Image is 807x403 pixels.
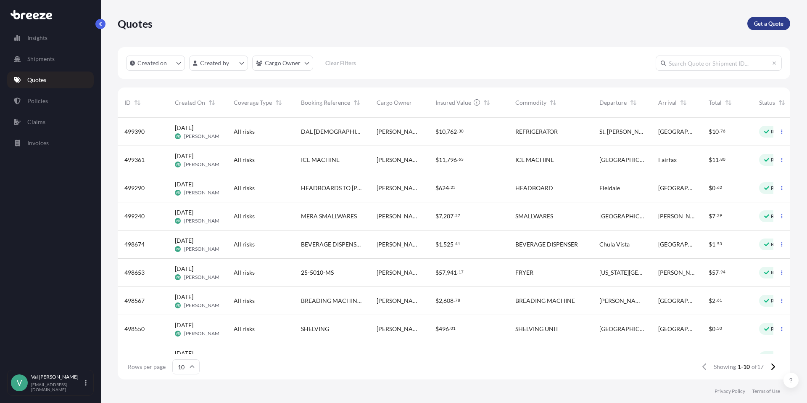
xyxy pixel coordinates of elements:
[678,98,688,108] button: Sort
[124,353,145,361] span: 498369
[7,72,94,88] a: Quotes
[658,240,695,249] span: [GEOGRAPHIC_DATA]
[124,156,145,164] span: 499361
[124,184,145,192] span: 499290
[709,185,712,191] span: $
[435,298,439,304] span: $
[435,129,439,135] span: $
[719,130,720,133] span: .
[548,98,558,108] button: Sort
[709,241,712,247] span: $
[658,268,695,277] span: [PERSON_NAME][GEOGRAPHIC_DATA]
[126,56,185,71] button: createdOn Filter options
[719,158,720,161] span: .
[439,213,442,219] span: 7
[515,98,546,107] span: Commodity
[712,270,719,276] span: 57
[176,329,180,338] span: VR
[301,297,363,305] span: BREADING MACHING FOR GREAT LAKES
[717,299,722,302] span: 61
[439,326,449,332] span: 496
[352,98,362,108] button: Sort
[377,240,422,249] span: [PERSON_NAME] Logistics
[301,268,334,277] span: 25-5010-MS
[599,156,645,164] span: [GEOGRAPHIC_DATA]
[720,130,725,133] span: 76
[709,129,712,135] span: $
[124,240,145,249] span: 498674
[454,299,455,302] span: .
[7,114,94,130] a: Claims
[712,129,719,135] span: 10
[377,98,412,107] span: Cargo Owner
[599,98,627,107] span: Departure
[435,98,471,107] span: Insured Value
[515,212,553,220] span: SMALLWARES
[31,382,83,392] p: [EMAIL_ADDRESS][DOMAIN_NAME]
[599,240,630,249] span: Chula Vista
[515,325,559,333] span: SHELVING UNIT
[175,321,193,329] span: [DATE]
[175,265,193,273] span: [DATE]
[709,326,712,332] span: $
[31,374,83,380] p: Val [PERSON_NAME]
[252,56,313,71] button: cargoOwner Filter options
[184,274,224,281] span: [PERSON_NAME]
[712,213,715,219] span: 7
[377,268,422,277] span: [PERSON_NAME] Logistics
[599,353,645,361] span: [GEOGRAPHIC_DATA]
[301,184,363,192] span: HEADBOARDS TO [PERSON_NAME]
[17,379,22,387] span: V
[482,98,492,108] button: Sort
[175,236,193,245] span: [DATE]
[454,214,455,217] span: .
[447,270,457,276] span: 941
[771,297,785,304] p: Ready
[455,242,460,245] span: 41
[439,185,449,191] span: 624
[716,242,717,245] span: .
[449,186,450,189] span: .
[599,325,645,333] span: [GEOGRAPHIC_DATA]
[176,245,180,253] span: VR
[234,156,255,164] span: All risks
[515,184,553,192] span: HEADBOARD
[377,353,422,361] span: [PERSON_NAME] Logistics
[717,327,722,330] span: 50
[439,157,446,163] span: 11
[717,186,722,189] span: 62
[712,241,715,247] span: 1
[777,98,787,108] button: Sort
[301,127,363,136] span: DAL [DEMOGRAPHIC_DATA]
[301,240,363,249] span: BEVERAGE DISPENSER RETURN FROM TRADE SHOW
[184,133,224,140] span: [PERSON_NAME]
[234,98,272,107] span: Coverage Type
[447,129,457,135] span: 762
[7,50,94,67] a: Shipments
[599,297,645,305] span: [PERSON_NAME]
[752,388,780,395] a: Terms of Use
[207,98,217,108] button: Sort
[27,118,45,126] p: Claims
[443,298,454,304] span: 608
[377,184,422,192] span: [PERSON_NAME] Logistics
[715,388,745,395] a: Privacy Policy
[599,212,645,220] span: [GEOGRAPHIC_DATA]
[599,184,620,192] span: Fieldale
[720,270,725,273] span: 94
[377,127,422,136] span: [PERSON_NAME] Logistics
[771,185,785,191] p: Ready
[234,268,255,277] span: All risks
[709,298,712,304] span: $
[716,299,717,302] span: .
[377,156,422,164] span: [PERSON_NAME] Logistics
[175,180,193,188] span: [DATE]
[658,156,677,164] span: Fairfax
[124,268,145,277] span: 498653
[446,129,447,135] span: ,
[234,353,255,361] span: All risks
[515,297,575,305] span: BREADING MACHINE
[301,156,340,164] span: ICE MACHINE
[738,363,750,371] span: 1-10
